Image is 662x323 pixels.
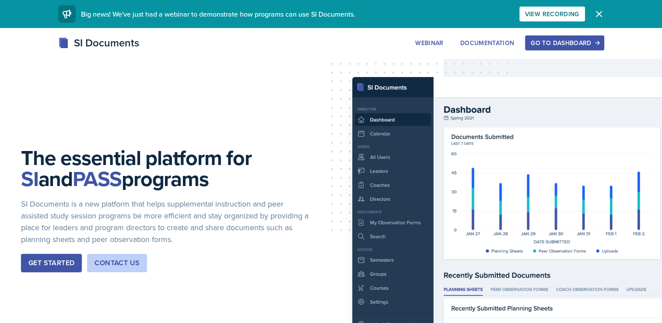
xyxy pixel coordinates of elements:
[460,39,515,46] div: Documentation
[81,9,355,19] span: Big news! We've just had a webinar to demonstrate how programs can use SI Documents.
[21,254,82,272] button: Get Started
[415,39,443,46] div: Webinar
[58,35,139,51] div: SI Documents
[525,35,604,50] button: Go to Dashboard
[28,258,74,268] div: Get Started
[531,39,598,46] div: Go to Dashboard
[519,7,585,21] button: View Recording
[410,35,449,50] button: Webinar
[95,258,140,268] div: Contact Us
[525,11,579,18] div: View Recording
[87,254,147,272] button: Contact Us
[455,35,520,50] button: Documentation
